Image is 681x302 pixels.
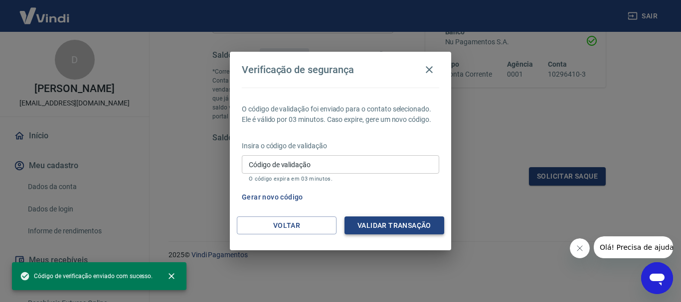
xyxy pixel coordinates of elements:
[570,238,590,258] iframe: Fechar mensagem
[641,262,673,294] iframe: Botão para abrir a janela de mensagens
[238,188,307,206] button: Gerar novo código
[594,236,673,258] iframe: Mensagem da empresa
[6,7,84,15] span: Olá! Precisa de ajuda?
[249,176,432,182] p: O código expira em 03 minutos.
[242,104,439,125] p: O código de validação foi enviado para o contato selecionado. Ele é válido por 03 minutos. Caso e...
[242,141,439,151] p: Insira o código de validação
[344,216,444,235] button: Validar transação
[242,64,354,76] h4: Verificação de segurança
[20,271,153,281] span: Código de verificação enviado com sucesso.
[237,216,337,235] button: Voltar
[161,265,182,287] button: close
